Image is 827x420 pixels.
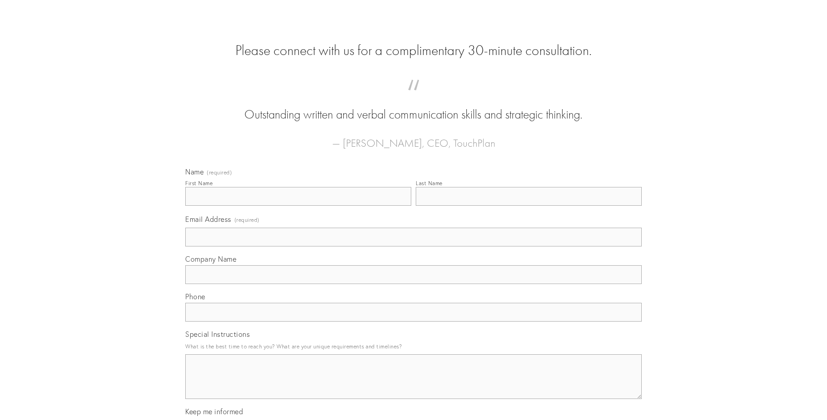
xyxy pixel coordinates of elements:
span: Company Name [185,255,236,263]
span: Phone [185,292,205,301]
div: First Name [185,180,213,187]
div: Last Name [416,180,443,187]
span: Keep me informed [185,407,243,416]
span: Email Address [185,215,231,224]
span: Special Instructions [185,330,250,339]
span: “ [200,89,627,106]
span: Name [185,167,204,176]
span: (required) [234,214,260,226]
p: What is the best time to reach you? What are your unique requirements and timelines? [185,340,642,352]
span: (required) [207,170,232,175]
blockquote: Outstanding written and verbal communication skills and strategic thinking. [200,89,627,123]
h2: Please connect with us for a complimentary 30-minute consultation. [185,42,642,59]
figcaption: — [PERSON_NAME], CEO, TouchPlan [200,123,627,152]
